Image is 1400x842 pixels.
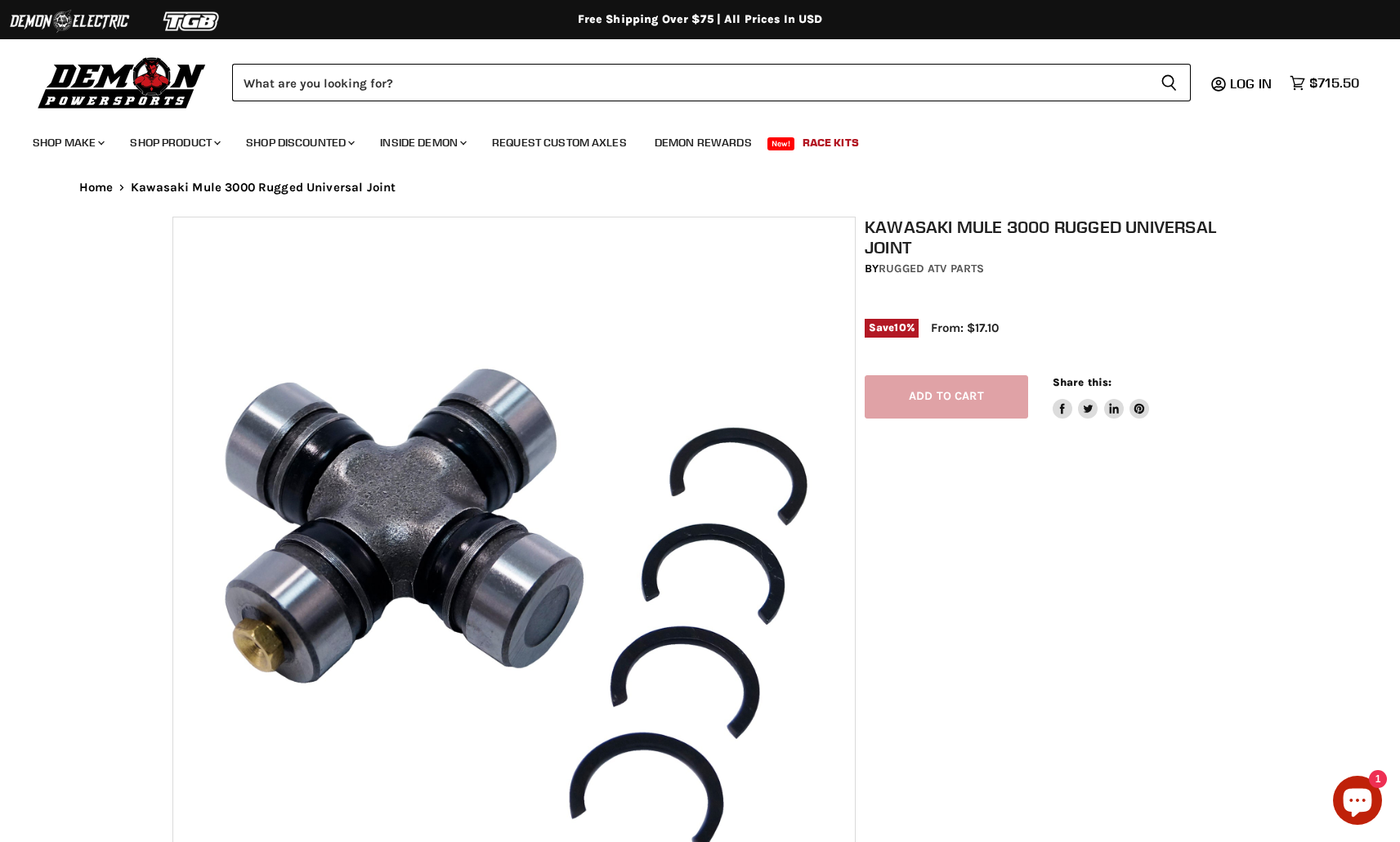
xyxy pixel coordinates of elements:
[131,181,396,195] span: Kawasaki Mule 3000 Rugged Universal Joint
[1281,71,1367,95] a: $715.50
[1223,76,1281,91] a: Log in
[118,126,230,159] a: Shop Product
[865,319,919,337] span: Save %
[1147,64,1191,101] button: Search
[1328,776,1387,829] inbox-online-store-chat: Shopify online store chat
[790,126,871,159] a: Race Kits
[79,181,114,195] a: Home
[1053,375,1150,419] aside: Share this:
[47,181,1354,195] nav: Breadcrumbs
[480,126,639,159] a: Request Custom Axles
[232,64,1147,101] input: Search
[33,53,212,111] img: Demon Powersports
[931,320,999,335] span: From: $17.10
[879,262,984,275] a: Rugged ATV Parts
[1230,75,1272,92] span: Log in
[20,119,1355,159] ul: Main menu
[47,12,1354,27] div: Free Shipping Over $75 | All Prices In USD
[232,64,1191,101] form: Product
[767,137,795,150] span: New!
[368,126,476,159] a: Inside Demon
[131,6,253,37] img: TGB Logo 2
[1309,75,1359,91] span: $715.50
[865,260,1237,278] div: by
[20,126,114,159] a: Shop Make
[234,126,365,159] a: Shop Discounted
[865,217,1237,258] h1: Kawasaki Mule 3000 Rugged Universal Joint
[894,321,906,334] span: 10
[8,6,131,37] img: Demon Electric Logo 2
[642,126,764,159] a: Demon Rewards
[1053,376,1112,388] span: Share this:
